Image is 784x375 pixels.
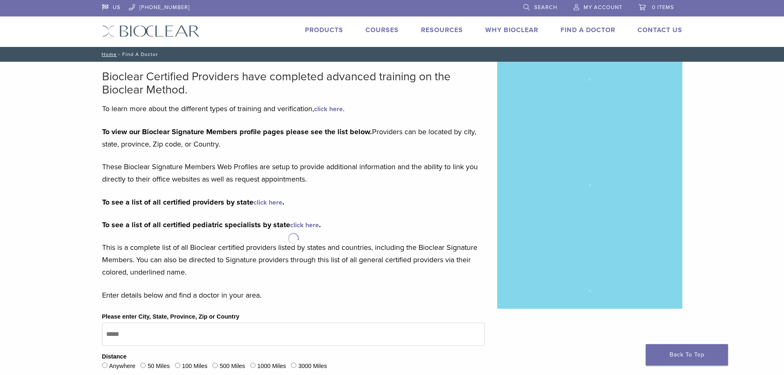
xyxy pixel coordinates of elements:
span: Search [534,4,557,11]
a: Resources [421,26,463,34]
a: Contact Us [637,26,682,34]
a: Courses [365,26,399,34]
label: 3000 Miles [298,362,327,371]
a: click here [254,198,282,207]
legend: Distance [102,352,127,361]
a: Find A Doctor [561,26,615,34]
nav: Find A Doctor [96,47,689,62]
p: This is a complete list of all Bioclear certified providers listed by states and countries, inclu... [102,241,485,278]
span: My Account [584,4,622,11]
a: Why Bioclear [485,26,538,34]
img: Bioclear [102,25,200,37]
label: 50 Miles [148,362,170,371]
h2: Bioclear Certified Providers have completed advanced training on the Bioclear Method. [102,70,485,96]
p: These Bioclear Signature Members Web Profiles are setup to provide additional information and the... [102,161,485,185]
label: Anywhere [109,362,135,371]
p: Enter details below and find a doctor in your area. [102,289,485,301]
label: 100 Miles [182,362,207,371]
span: / [117,52,122,56]
a: Back To Top [646,344,728,366]
span: 0 items [652,4,674,11]
p: Providers can be located by city, state, province, Zip code, or Country. [102,126,485,150]
strong: To see a list of all certified pediatric specialists by state . [102,220,321,229]
p: To learn more about the different types of training and verification, . [102,102,485,115]
label: Please enter City, State, Province, Zip or Country [102,312,240,321]
label: 1000 Miles [257,362,286,371]
strong: To see a list of all certified providers by state . [102,198,284,207]
a: click here [290,221,319,229]
a: Products [305,26,343,34]
label: 500 Miles [220,362,245,371]
a: Home [99,51,117,57]
strong: To view our Bioclear Signature Members profile pages please see the list below. [102,127,372,136]
a: click here [314,105,343,113]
